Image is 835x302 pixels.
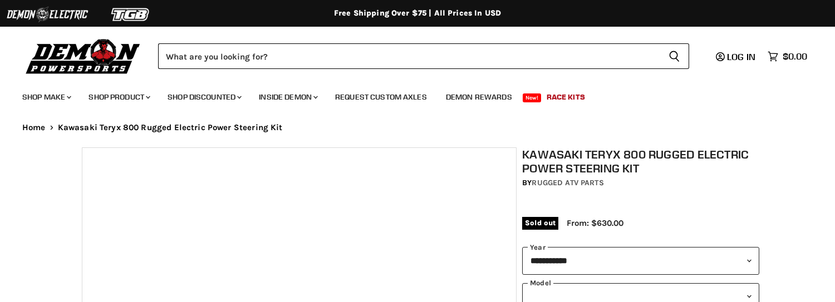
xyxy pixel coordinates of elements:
img: TGB Logo 2 [89,4,173,25]
img: Demon Powersports [22,36,144,76]
a: Race Kits [538,86,593,108]
input: Search [158,43,660,69]
span: Log in [727,51,755,62]
a: Shop Make [14,86,78,108]
ul: Main menu [14,81,804,108]
span: Kawasaki Teryx 800 Rugged Electric Power Steering Kit [58,123,283,132]
a: Home [22,123,46,132]
select: year [522,247,759,274]
span: Sold out [522,217,558,229]
a: Request Custom Axles [327,86,435,108]
a: Rugged ATV Parts [532,178,603,187]
span: $0.00 [783,51,807,62]
a: Shop Discounted [159,86,248,108]
a: $0.00 [762,48,813,65]
h1: Kawasaki Teryx 800 Rugged Electric Power Steering Kit [522,147,759,175]
form: Product [158,43,689,69]
div: by [522,177,759,189]
a: Shop Product [80,86,157,108]
span: New! [523,93,542,102]
a: Demon Rewards [438,86,520,108]
img: Demon Electric Logo 2 [6,4,89,25]
a: Inside Demon [250,86,325,108]
a: Log in [711,52,762,62]
span: From: $630.00 [567,218,623,228]
button: Search [660,43,689,69]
